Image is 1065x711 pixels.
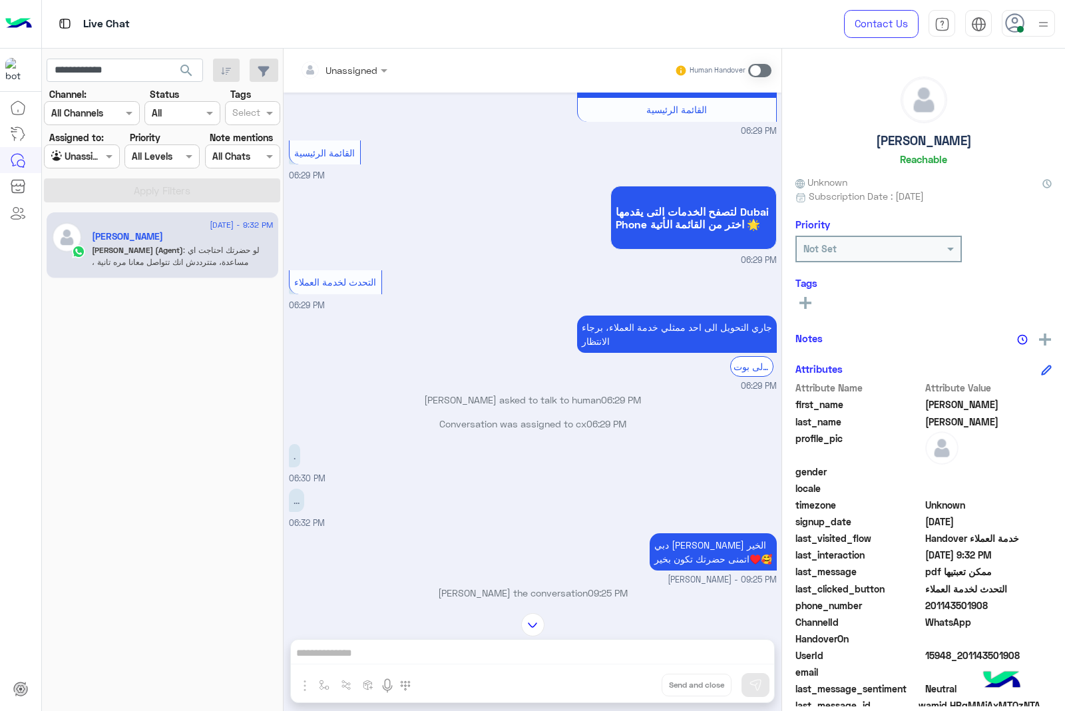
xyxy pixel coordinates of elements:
[925,515,1052,529] span: 2025-03-11T14:04:58.543Z
[741,380,777,393] span: 06:29 PM
[741,254,777,267] span: 06:29 PM
[230,105,260,122] div: Select
[795,548,923,562] span: last_interaction
[925,531,1052,545] span: Handover خدمة العملاء
[929,10,955,38] a: tab
[795,397,923,411] span: first_name
[925,481,1052,495] span: null
[150,87,179,101] label: Status
[289,444,300,467] p: 22/8/2025, 6:30 PM
[925,465,1052,479] span: null
[925,565,1052,579] span: ممكن تعبتيها pdf
[83,15,130,33] p: Live Chat
[900,153,947,165] h6: Reachable
[795,582,923,596] span: last_clicked_button
[925,431,958,465] img: defaultAdmin.png
[795,381,923,395] span: Attribute Name
[925,615,1052,629] span: 2
[809,189,924,203] span: Subscription Date : [DATE]
[588,587,628,598] span: 09:25 PM
[577,316,777,353] p: 22/8/2025, 6:29 PM
[1035,16,1052,33] img: profile
[1017,334,1028,345] img: notes
[741,125,777,138] span: 06:29 PM
[971,17,986,32] img: tab
[92,245,183,255] span: [PERSON_NAME] (Agent)
[795,431,923,462] span: profile_pic
[795,481,923,495] span: locale
[616,205,771,230] span: لتصفح الخدمات التى يقدمها Dubai Phone اختر من القائمة الأتية 🌟
[662,674,732,696] button: Send and close
[795,498,923,512] span: timezone
[795,682,923,696] span: last_message_sentiment
[795,465,923,479] span: gender
[925,381,1052,395] span: Attribute Value
[978,658,1025,704] img: hulul-logo.png
[690,65,745,76] small: Human Handover
[586,418,626,429] span: 06:29 PM
[668,574,777,587] span: [PERSON_NAME] - 09:25 PM
[5,10,32,38] img: Logo
[795,665,923,679] span: email
[178,63,194,79] span: search
[925,397,1052,411] span: Kareem
[130,130,160,144] label: Priority
[795,415,923,429] span: last_name
[795,332,823,344] h6: Notes
[901,77,947,122] img: defaultAdmin.png
[925,498,1052,512] span: Unknown
[925,548,1052,562] span: 2025-08-22T18:32:02.987Z
[795,531,923,545] span: last_visited_flow
[795,277,1052,289] h6: Tags
[795,598,923,612] span: phone_number
[210,130,273,144] label: Note mentions
[925,648,1052,662] span: 15948_201143501908
[44,178,280,202] button: Apply Filters
[289,300,325,310] span: 06:29 PM
[795,515,923,529] span: signup_date
[210,219,273,231] span: [DATE] - 9:32 PM
[795,363,843,375] h6: Attributes
[49,130,104,144] label: Assigned to:
[650,533,777,571] p: 22/8/2025, 9:25 PM
[646,104,707,115] span: القائمة الرئيسية
[795,615,923,629] span: ChannelId
[935,17,950,32] img: tab
[521,613,544,636] img: scroll
[294,147,355,158] span: القائمة الرئيسية
[289,417,777,431] p: Conversation was assigned to cx
[601,394,641,405] span: 06:29 PM
[230,87,251,101] label: Tags
[72,245,85,258] img: WhatsApp
[925,682,1052,696] span: 0
[52,222,82,252] img: defaultAdmin.png
[92,231,163,242] h5: Kareem Ahmed
[925,632,1052,646] span: null
[795,565,923,579] span: last_message
[925,665,1052,679] span: null
[289,518,325,528] span: 06:32 PM
[876,133,972,148] h5: [PERSON_NAME]
[57,15,73,32] img: tab
[925,415,1052,429] span: Ahmed
[289,393,777,407] p: [PERSON_NAME] asked to talk to human
[289,586,777,600] p: [PERSON_NAME] the conversation
[289,170,325,180] span: 06:29 PM
[289,489,304,512] p: 22/8/2025, 6:32 PM
[294,276,376,288] span: التحدث لخدمة العملاء
[795,175,847,189] span: Unknown
[925,598,1052,612] span: 201143501908
[5,58,29,82] img: 1403182699927242
[49,87,87,101] label: Channel:
[730,356,773,377] div: الرجوع الى بوت
[844,10,919,38] a: Contact Us
[795,632,923,646] span: HandoverOn
[795,648,923,662] span: UserId
[925,582,1052,596] span: التحدث لخدمة العملاء
[289,473,325,483] span: 06:30 PM
[170,59,203,87] button: search
[795,218,830,230] h6: Priority
[1039,334,1051,346] img: add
